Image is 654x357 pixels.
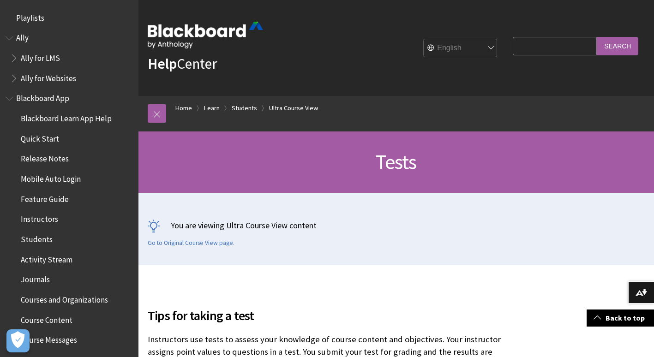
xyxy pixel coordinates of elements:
a: Back to top [587,309,654,327]
span: Course Messages [21,333,77,345]
a: Go to Original Course View page. [148,239,234,247]
span: Tests [376,149,416,174]
nav: Book outline for Anthology Ally Help [6,30,133,86]
span: Playlists [16,10,44,23]
span: Mobile Auto Login [21,171,81,184]
span: Ally [16,30,29,43]
strong: Help [148,54,177,73]
span: Courses and Organizations [21,292,108,304]
nav: Book outline for Playlists [6,10,133,26]
span: Tips for taking a test [148,306,508,325]
p: You are viewing Ultra Course View content [148,220,645,231]
span: Ally for LMS [21,50,60,63]
span: Feature Guide [21,191,69,204]
a: HelpCenter [148,54,217,73]
a: Learn [204,102,220,114]
span: Quick Start [21,131,59,143]
a: Ultra Course View [269,102,318,114]
span: Journals [21,272,50,285]
a: Students [232,102,257,114]
span: Blackboard Learn App Help [21,111,112,123]
span: Release Notes [21,151,69,164]
span: Instructors [21,212,58,224]
a: Home [175,102,192,114]
span: Course Content [21,312,72,325]
span: Activity Stream [21,252,72,264]
img: Blackboard by Anthology [148,22,263,48]
span: Students [21,232,53,244]
input: Search [597,37,638,55]
select: Site Language Selector [424,39,498,58]
button: Open Preferences [6,329,30,352]
span: Ally for Websites [21,71,76,83]
span: Blackboard App [16,91,69,103]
